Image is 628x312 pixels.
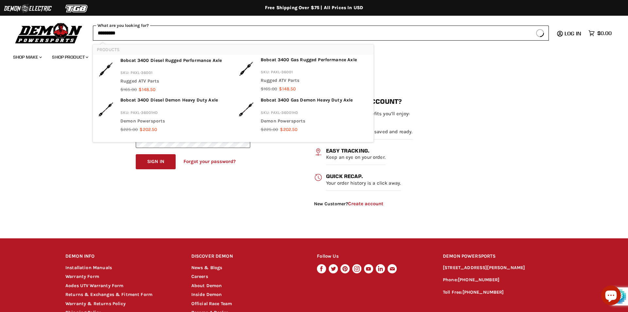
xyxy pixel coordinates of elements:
[326,155,386,165] p: Keep an eye on your order.
[443,276,563,284] p: Phone:
[314,201,492,207] span: New Customer?
[97,57,229,93] a: Bobcat 3400 Diesel Rugged Performance Axle Bobcat 3400 Diesel Rugged Performance Axle SKU: PAXL-3...
[261,57,357,65] p: Bobcat 3400 Gas Rugged Performance Axle
[326,148,386,154] h3: Easy tracking.
[261,86,277,92] s: $165.00
[93,26,532,41] input: When autocomplete results are available use up and down arrows to review and enter to select
[140,127,157,132] span: $202.50
[314,173,323,182] img: acc-icon3_27x26.png
[139,87,155,92] span: $148.50
[97,97,229,133] a: Bobcat 3400 Diesel Demon Heavy Duty Axle Bobcat 3400 Diesel Demon Heavy Duty Axle SKU: PAXL-36001...
[120,69,222,78] p: SKU: PAXL-36001
[326,180,401,191] p: Your order history is a click away.
[233,95,374,136] li: products: Bobcat 3400 Gas Demon Heavy Duty Axle
[280,127,297,132] span: $202.50
[191,283,222,288] a: About Demon
[462,289,504,295] a: [PHONE_NUMBER]
[261,97,353,105] p: Bobcat 3400 Gas Demon Heavy Duty Axle
[65,301,126,306] a: Warranty & Returns Policy
[585,28,615,38] a: $0.00
[443,289,563,296] p: Toll Free:
[65,283,123,288] a: Aodes UTV Warranty Form
[136,154,176,170] button: Sign in
[261,77,357,86] p: Rugged ATV Parts
[326,173,401,179] h3: Quick recap.
[120,118,218,126] p: Demon Powersports
[458,277,499,283] a: [PHONE_NUMBER]
[443,249,563,264] h2: DEMON POWERSPORTS
[237,97,370,133] a: Bobcat 3400 Gas Demon Heavy Duty Axle Bobcat 3400 Gas Demon Heavy Duty Axle SKU: PAXL-36001HD Dem...
[120,127,138,132] s: $225.00
[233,55,374,95] li: products: Bobcat 3400 Gas Rugged Performance Axle
[52,2,101,15] img: TGB Logo 2
[183,158,236,164] a: Forgot your password?
[120,87,137,92] s: $165.00
[52,5,576,11] div: Free Shipping Over $75 | All Prices In USD
[97,57,115,82] img: Bobcat 3400 Diesel Rugged Performance Axle
[597,30,612,36] span: $0.00
[443,264,563,272] p: [STREET_ADDRESS][PERSON_NAME]
[348,201,383,207] a: Create account
[237,57,255,81] img: Bobcat 3400 Gas Rugged Performance Axle
[599,285,623,307] inbox-online-store-chat: Shopify online store chat
[191,292,222,297] a: Inside Demon
[191,265,222,270] a: News & Blogs
[8,48,610,64] ul: Main menu
[120,97,218,105] p: Bobcat 3400 Diesel Demon Heavy Duty Axle
[191,301,232,306] a: Official Race Team
[93,45,374,142] div: Products
[314,111,492,207] div: Here are some of the benefits you’ll enjoy:
[565,30,581,37] span: Log in
[93,26,549,41] form: Product
[261,109,353,118] p: SKU: PAXL-36001HD
[261,69,357,77] p: SKU: PAXL-36001
[8,50,46,64] a: Shop Make
[191,274,208,279] a: Careers
[279,86,296,92] span: $148.50
[120,78,222,86] p: Rugged ATV Parts
[65,292,152,297] a: Returns & Exchanges & Fitment Form
[13,21,85,45] img: Demon Powersports
[93,45,374,55] li: Products
[191,249,305,264] h2: DISCOVER DEMON
[97,97,115,121] img: Bobcat 3400 Diesel Demon Heavy Duty Axle
[65,274,99,279] a: Warranty Form
[317,249,430,264] h2: Follow Us
[93,95,233,135] li: products: Bobcat 3400 Diesel Demon Heavy Duty Axle
[261,118,353,126] p: Demon Powersports
[261,127,278,132] s: $225.00
[93,55,233,95] li: products: Bobcat 3400 Diesel Rugged Performance Axle
[562,30,585,36] a: Log in
[65,265,112,270] a: Installation Manuals
[237,97,255,121] img: Bobcat 3400 Gas Demon Heavy Duty Axle
[3,2,52,15] img: Demon Electric Logo 2
[47,50,92,64] a: Shop Product
[314,98,492,105] h2: Don't have an account?
[237,57,370,93] a: Bobcat 3400 Gas Rugged Performance Axle Bobcat 3400 Gas Rugged Performance Axle SKU: PAXL-36001 R...
[120,109,218,118] p: SKU: PAXL-36001HD
[532,26,549,41] button: Search
[120,57,222,66] p: Bobcat 3400 Diesel Rugged Performance Axle
[314,148,323,156] img: acc-icon2_27x26.png
[65,249,179,264] h2: DEMON INFO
